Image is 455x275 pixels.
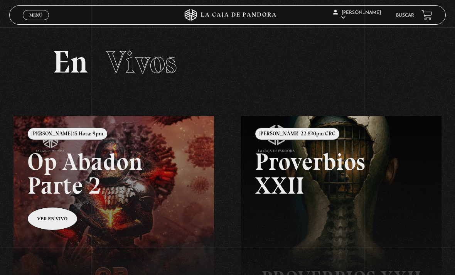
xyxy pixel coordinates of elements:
span: Vivos [106,44,177,81]
span: Cerrar [27,19,45,25]
h2: En [53,47,402,78]
span: [PERSON_NAME] [333,10,381,20]
a: View your shopping cart [422,10,432,20]
span: Menu [29,13,42,17]
a: Buscar [396,13,414,18]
